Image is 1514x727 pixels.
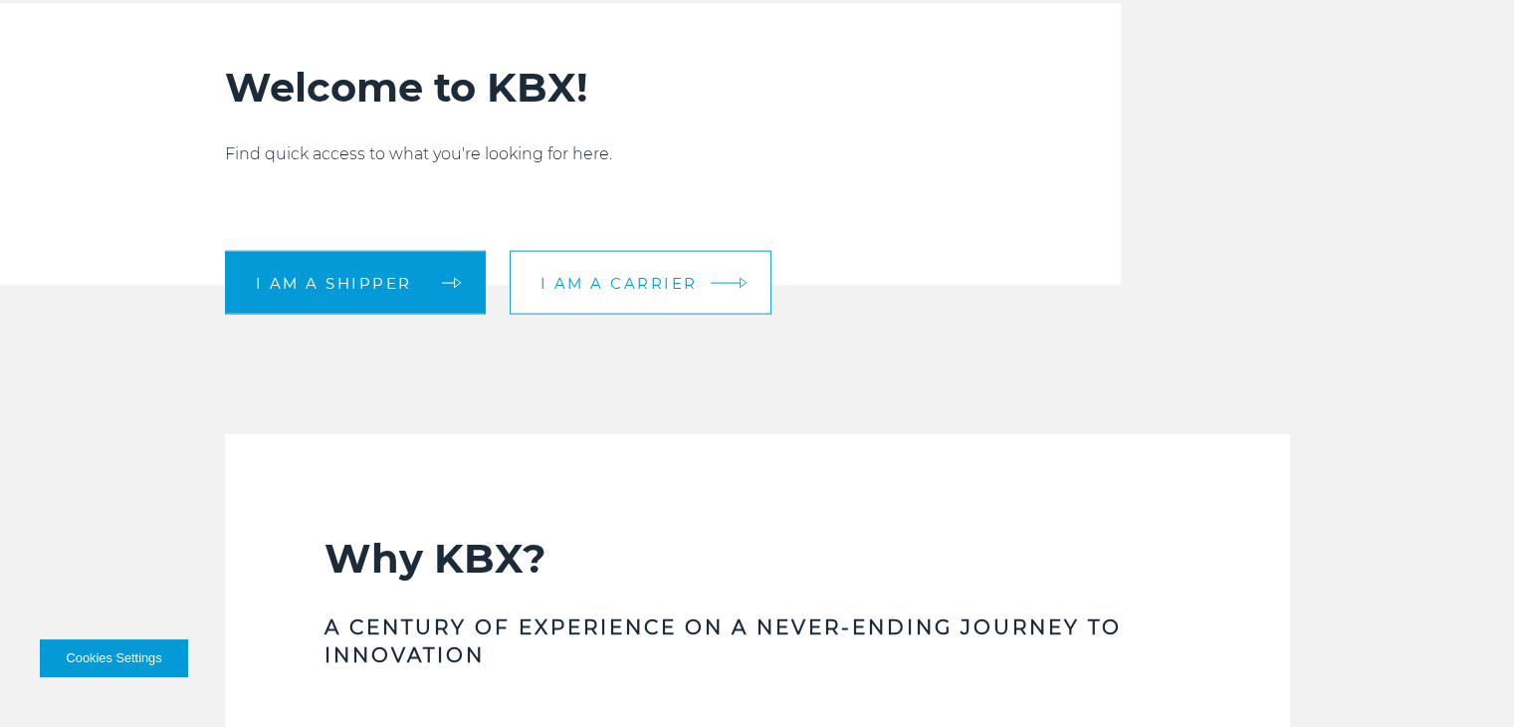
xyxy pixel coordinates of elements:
a: I am a shipper arrow arrow [225,251,486,315]
h2: Why KBX? [324,534,1190,584]
a: I am a carrier arrow arrow [510,251,771,315]
h3: A CENTURY OF EXPERIENCE ON A NEVER-ENDING JOURNEY TO INNOVATION [324,613,1190,669]
span: I am a shipper [256,275,412,290]
h2: Welcome to KBX! [225,63,1042,113]
img: arrow [739,277,747,288]
p: Find quick access to what you're looking for here. [225,142,1042,166]
button: Cookies Settings [40,639,188,677]
span: I am a carrier [541,275,698,290]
